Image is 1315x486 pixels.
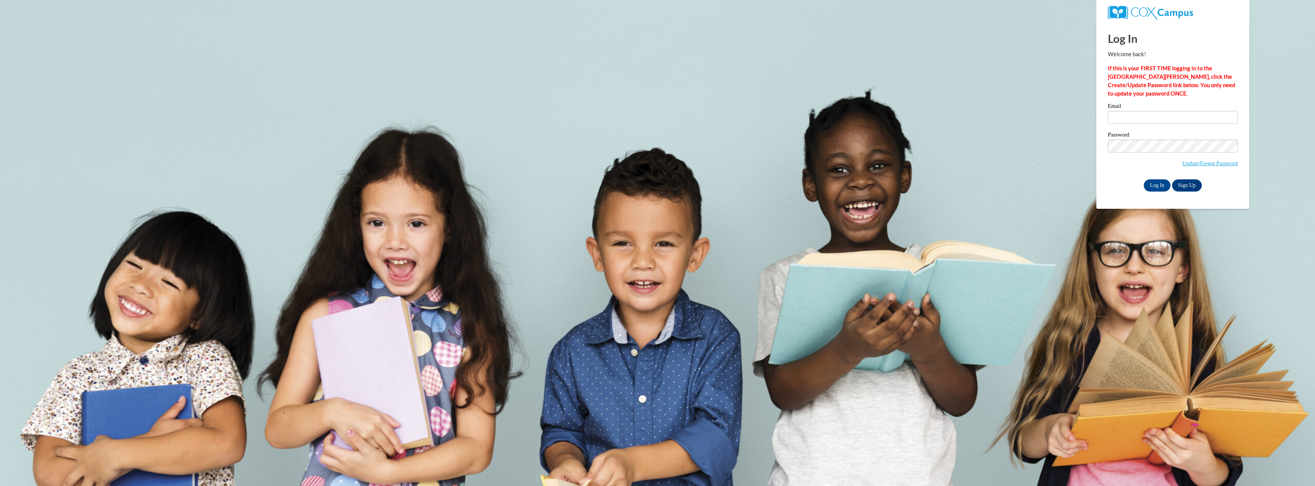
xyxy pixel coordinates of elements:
p: Welcome back! [1108,50,1238,59]
label: Email [1108,103,1238,111]
label: Password [1108,132,1238,140]
h1: Log In [1108,31,1238,46]
strong: If this is your FIRST TIME logging in to the [GEOGRAPHIC_DATA][PERSON_NAME], click the Create/Upd... [1108,65,1235,97]
a: Sign Up [1172,179,1202,192]
input: Log In [1144,179,1171,192]
a: COX Campus [1108,9,1193,15]
img: COX Campus [1108,6,1193,20]
a: Update/Forgot Password [1182,160,1238,166]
